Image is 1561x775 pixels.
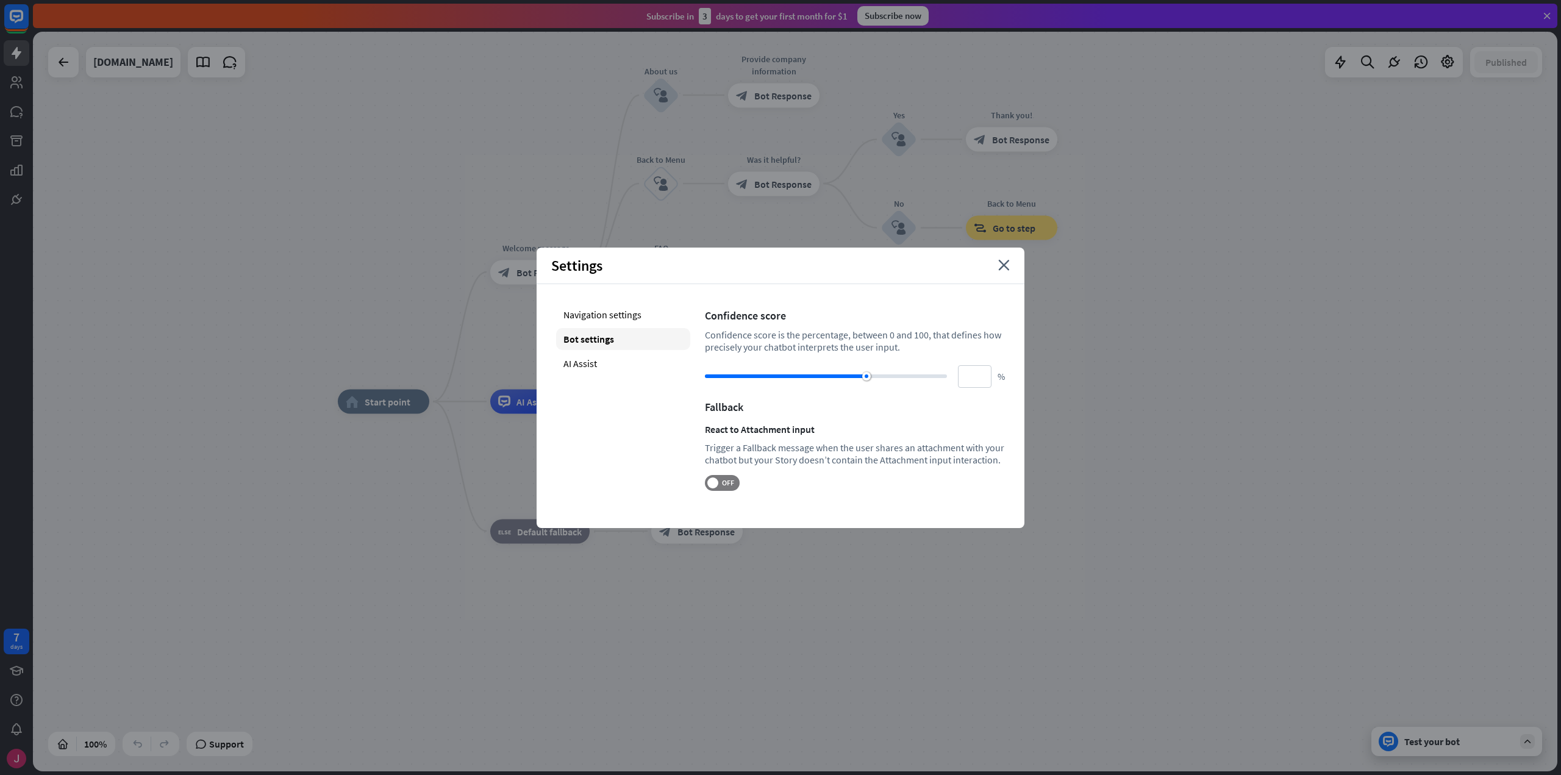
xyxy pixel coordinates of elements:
[699,8,711,24] div: 3
[93,47,173,77] div: aheadhr.com
[974,222,987,234] i: block_goto
[1404,735,1514,748] div: Test your bot
[498,525,511,537] i: block_fallback
[705,329,1005,353] div: Confidence score is the percentage, between 0 and 100, that defines how precisely your chatbot in...
[659,525,671,537] i: block_bot_response
[862,109,935,121] div: Yes
[974,134,986,146] i: block_bot_response
[80,734,110,754] div: 100%
[1474,51,1538,73] button: Published
[516,266,574,278] span: Bot Response
[998,260,1010,271] i: close
[993,222,1035,234] span: Go to step
[677,525,735,537] span: Bot Response
[998,371,1005,382] span: %
[365,396,410,408] span: Start point
[13,632,20,643] div: 7
[10,5,46,41] button: Open LiveChat chat widget
[705,423,1005,435] div: React to Attachment input
[754,177,812,190] span: Bot Response
[624,153,698,165] div: Back to Menu
[10,643,23,651] div: days
[346,396,359,408] i: home_2
[957,198,1066,210] div: Back to Menu
[719,153,829,165] div: Was it helpful?
[517,525,582,537] span: Default fallback
[891,221,906,235] i: block_user_input
[654,88,668,102] i: block_user_input
[736,89,748,101] i: block_bot_response
[862,198,935,210] div: No
[646,8,848,24] div: Subscribe in days to get your first month for $1
[624,65,698,77] div: About us
[516,396,551,408] span: AI Assist
[705,309,1005,323] div: Confidence score
[718,478,737,488] span: OFF
[551,256,602,275] span: Settings
[4,629,29,654] a: 7 days
[754,89,812,101] span: Bot Response
[992,134,1049,146] span: Bot Response
[498,266,510,278] i: block_bot_response
[891,132,906,147] i: block_user_input
[556,352,690,374] div: AI Assist
[719,52,829,77] div: Provide company information
[654,176,668,191] i: block_user_input
[705,400,1005,414] div: Fallback
[481,241,591,254] div: Welcome message
[705,441,1005,466] div: Trigger a Fallback message when the user shares an attachment with your chatbot but your Story do...
[857,6,929,26] div: Subscribe now
[556,328,690,350] div: Bot settings
[736,177,748,190] i: block_bot_response
[957,109,1066,121] div: Thank you!
[624,241,698,254] div: FAQ
[209,734,244,754] span: Support
[556,304,690,326] div: Navigation settings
